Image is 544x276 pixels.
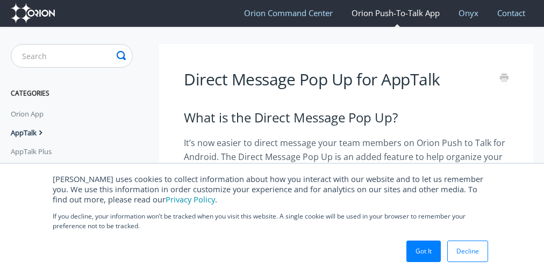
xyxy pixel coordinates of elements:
[11,143,60,160] a: AppTalk Plus
[11,44,133,68] input: Search
[11,105,52,122] a: Orion App
[500,72,509,84] a: Print this Article
[184,68,492,91] h1: Direct Message Pop Up for AppTalk
[11,162,76,179] a: Security & Privacy
[184,110,509,125] h3: What is the Direct Message Pop Up?
[447,241,488,262] a: Decline
[406,241,441,262] a: Got It
[11,3,55,23] img: Orion Labs - Support
[53,173,483,205] span: [PERSON_NAME] uses cookies to collect information about how you interact with our website and to ...
[53,212,491,231] p: If you decline, your information won’t be tracked when you visit this website. A single cookie wi...
[184,136,509,178] p: It’s now easier to direct message your team members on Orion Push to Talk for Android. The Direct...
[11,124,54,141] a: AppTalk
[166,194,215,205] a: Privacy Policy
[11,84,133,103] h3: Categories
